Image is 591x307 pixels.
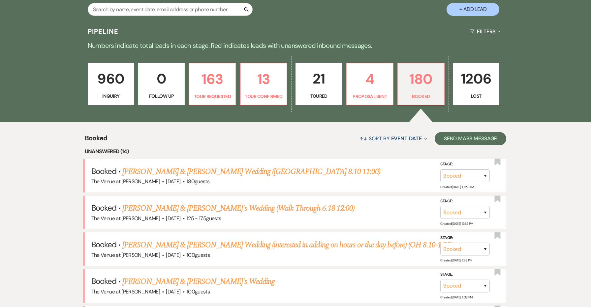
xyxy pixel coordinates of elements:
[142,68,180,90] p: 0
[245,68,283,90] p: 13
[300,68,338,90] p: 21
[122,239,452,251] a: [PERSON_NAME] & [PERSON_NAME] Wedding (interested in adding on hours or the day before) (OH 8.10-...
[85,147,507,156] li: Unanswered (14)
[91,178,160,185] span: The Venue at [PERSON_NAME]
[300,92,338,100] p: Toured
[440,161,490,168] label: Stage:
[193,93,231,100] p: Tour Requested
[85,133,108,147] span: Booked
[122,166,380,178] a: [PERSON_NAME] & [PERSON_NAME] Wedding ([GEOGRAPHIC_DATA] 8.10 11:00)
[397,63,445,106] a: 180Booked
[187,252,210,258] span: 100 guests
[346,63,393,106] a: 4Proposal Sent
[58,40,533,51] p: Numbers indicate total leads in each stage. Red indicates leads with unanswered inbound messages.
[402,93,440,100] p: Booked
[122,276,275,288] a: [PERSON_NAME] & [PERSON_NAME]'s Wedding
[402,68,440,90] p: 180
[166,252,180,258] span: [DATE]
[295,63,342,106] a: 21Toured
[122,202,355,214] a: [PERSON_NAME] & [PERSON_NAME]'s Wedding (Walk Through 6.18 12:00)
[240,63,287,106] a: 13Tour Confirmed
[440,271,490,278] label: Stage:
[440,295,472,299] span: Created: [DATE] 11:08 PM
[189,63,236,106] a: 163Tour Requested
[435,132,507,145] button: Send Mass Message
[440,258,472,262] span: Created: [DATE] 7:38 PM
[92,68,130,90] p: 960
[467,23,503,40] button: Filters
[447,3,499,16] button: + Add Lead
[91,203,116,213] span: Booked
[440,185,474,189] span: Created: [DATE] 10:22 AM
[187,215,221,222] span: 125 - 175 guests
[351,93,389,100] p: Proposal Sent
[88,3,253,16] input: Search by name, event date, email address or phone number
[142,92,180,100] p: Follow Up
[391,135,422,142] span: Event Date
[357,130,429,147] button: Sort By Event Date
[351,68,389,90] p: 4
[457,68,495,90] p: 1206
[92,92,130,100] p: Inquiry
[166,178,180,185] span: [DATE]
[193,68,231,90] p: 163
[91,276,116,286] span: Booked
[453,63,499,106] a: 1206Lost
[91,215,160,222] span: The Venue at [PERSON_NAME]
[91,239,116,250] span: Booked
[88,27,119,36] h3: Pipeline
[245,93,283,100] p: Tour Confirmed
[166,215,180,222] span: [DATE]
[138,63,185,106] a: 0Follow Up
[91,166,116,176] span: Booked
[440,198,490,205] label: Stage:
[440,234,490,242] label: Stage:
[440,222,473,226] span: Created: [DATE] 12:52 PM
[91,252,160,258] span: The Venue at [PERSON_NAME]
[187,288,210,295] span: 100 guests
[91,288,160,295] span: The Venue at [PERSON_NAME]
[457,92,495,100] p: Lost
[359,135,367,142] span: ↑↓
[187,178,209,185] span: 180 guests
[166,288,180,295] span: [DATE]
[88,63,134,106] a: 960Inquiry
